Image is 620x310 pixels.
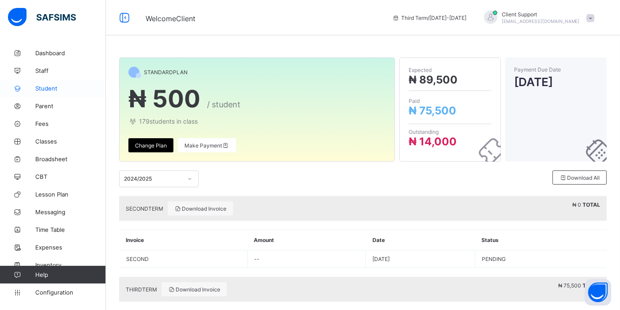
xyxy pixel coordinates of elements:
th: Date [366,230,475,250]
span: Parent [35,102,106,110]
span: Download Invoice [174,205,226,212]
span: Payment Due Date [514,66,598,73]
div: ClientSupport [475,11,599,25]
span: Time Table [35,226,106,233]
span: Messaging [35,208,106,215]
th: Status [475,230,607,250]
th: Invoice [120,230,248,250]
span: Dashboard [35,49,106,57]
span: ₦ 75,500 [558,282,581,289]
span: Welcome Client [146,14,195,23]
span: ₦ 75,500 [409,104,456,117]
span: [EMAIL_ADDRESS][DOMAIN_NAME] [502,19,580,24]
span: Lesson Plan [35,191,106,198]
th: Amount [247,230,366,250]
span: Broadsheet [35,155,106,163]
span: Configuration [35,289,105,296]
span: Download All [560,174,600,181]
span: ₦ 0 [572,201,581,208]
span: [DATE] [514,75,598,89]
span: ₦ 89,500 [409,73,458,86]
span: Student [35,85,106,92]
td: PENDING [475,250,607,268]
span: Classes [35,138,106,145]
b: TOTAL [582,201,600,208]
span: Download Invoice [168,286,220,293]
span: Change Plan [135,142,167,149]
span: Help [35,271,105,278]
span: Staff [35,67,106,74]
div: 2024/2025 [124,176,182,182]
span: Inventory [35,261,106,268]
span: Client Support [502,11,580,18]
img: safsims [8,8,76,26]
span: ₦ 500 [128,84,200,113]
span: Outstanding [409,129,492,135]
span: THIRD TERM [126,286,157,293]
span: session/term information [392,15,466,21]
span: Make Payment [184,142,229,149]
td: [DATE] [366,250,475,268]
span: Paid [409,98,492,104]
span: CBT [35,173,106,180]
span: ₦ 14,000 [409,135,457,148]
span: Expected [409,67,492,73]
b: TOTAL [582,282,600,289]
span: 179 students in class [128,117,386,125]
span: STANDARD PLAN [144,69,188,76]
span: SECOND TERM [126,205,163,212]
button: Open asap [585,279,611,306]
span: Fees [35,120,106,127]
td: -- [247,250,366,268]
td: SECOND [120,250,247,268]
span: / student [207,100,240,109]
span: Expenses [35,244,106,251]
